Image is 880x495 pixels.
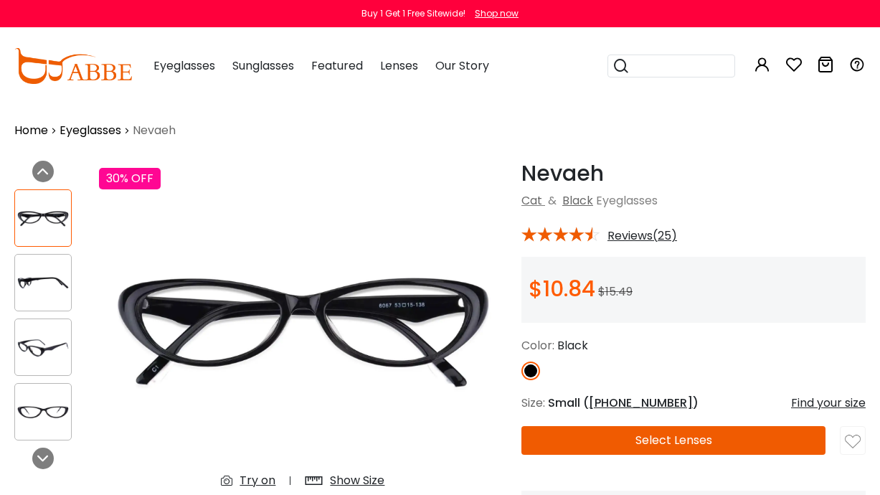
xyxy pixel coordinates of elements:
[311,57,363,74] span: Featured
[15,398,71,426] img: Nevaeh Black Acetate Eyeglasses , UniversalBridgeFit Frames from ABBE Glasses
[521,192,542,209] a: Cat
[468,7,519,19] a: Shop now
[529,273,595,304] span: $10.84
[330,472,384,489] div: Show Size
[15,334,71,362] img: Nevaeh Black Acetate Eyeglasses , UniversalBridgeFit Frames from ABBE Glasses
[435,57,489,74] span: Our Story
[607,230,677,242] span: Reviews(25)
[545,192,559,209] span: &
[596,192,658,209] span: Eyeglasses
[14,48,132,84] img: abbeglasses.com
[60,122,121,139] a: Eyeglasses
[232,57,294,74] span: Sunglasses
[475,7,519,20] div: Shop now
[521,161,866,187] h1: Nevaeh
[548,395,699,411] span: Small ( )
[133,122,176,139] span: Nevaeh
[361,7,465,20] div: Buy 1 Get 1 Free Sitewide!
[521,337,554,354] span: Color:
[380,57,418,74] span: Lenses
[791,395,866,412] div: Find your size
[845,434,861,450] img: like
[240,472,275,489] div: Try on
[521,426,825,455] button: Select Lenses
[153,57,215,74] span: Eyeglasses
[562,192,593,209] a: Black
[557,337,588,354] span: Black
[598,283,633,300] span: $15.49
[15,204,71,232] img: Nevaeh Black Acetate Eyeglasses , UniversalBridgeFit Frames from ABBE Glasses
[589,395,693,411] span: [PHONE_NUMBER]
[99,168,161,189] div: 30% OFF
[521,395,545,411] span: Size:
[15,269,71,297] img: Nevaeh Black Acetate Eyeglasses , UniversalBridgeFit Frames from ABBE Glasses
[14,122,48,139] a: Home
